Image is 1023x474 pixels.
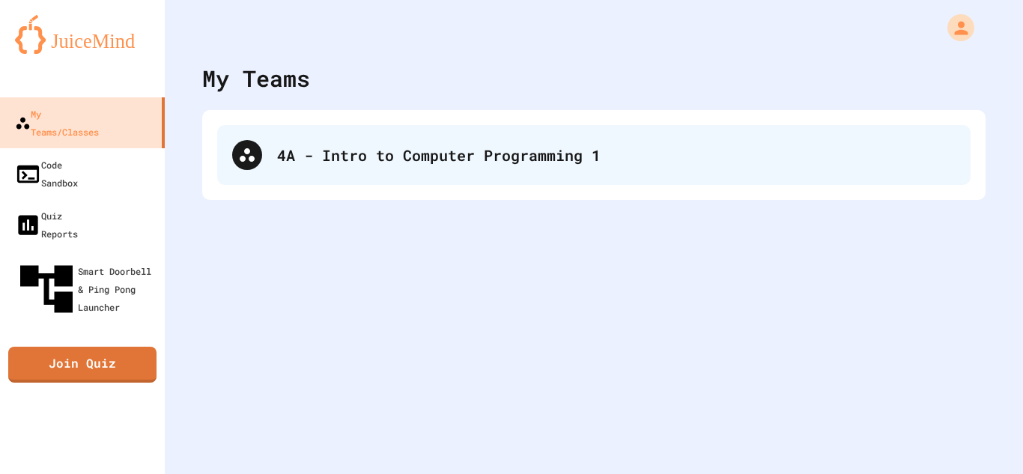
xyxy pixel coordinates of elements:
[202,61,310,95] div: My Teams
[15,105,99,141] div: My Teams/Classes
[15,15,150,54] img: logo-orange.svg
[8,347,157,383] a: Join Quiz
[277,144,956,166] div: 4A - Intro to Computer Programming 1
[15,258,159,320] div: Smart Doorbell & Ping Pong Launcher
[932,10,978,45] div: My Account
[15,156,78,192] div: Code Sandbox
[217,125,971,185] div: 4A - Intro to Computer Programming 1
[15,207,78,243] div: Quiz Reports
